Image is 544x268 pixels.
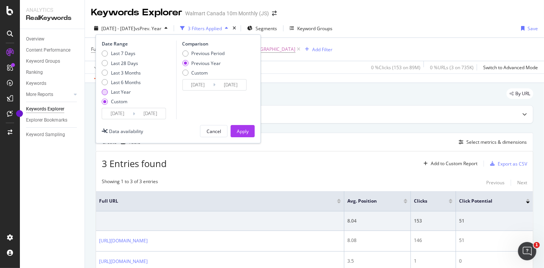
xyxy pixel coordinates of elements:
[347,258,407,265] div: 3.5
[517,178,527,187] button: Next
[534,242,540,248] span: 1
[102,60,141,67] div: Last 28 Days
[99,237,148,245] a: [URL][DOMAIN_NAME]
[91,46,108,52] span: Full URL
[498,161,527,167] div: Export as CSV
[135,108,166,119] input: End Date
[26,6,78,14] div: Analytics
[26,57,79,65] a: Keyword Groups
[111,50,135,57] div: Last 7 Days
[26,116,79,124] a: Explorer Bookmarks
[102,79,141,86] div: Last 6 Months
[182,70,225,76] div: Custom
[99,198,326,205] span: Full URL
[480,61,538,73] button: Switch to Advanced Mode
[102,50,141,57] div: Last 7 Days
[26,116,67,124] div: Explorer Bookmarks
[287,22,336,34] button: Keyword Groups
[231,24,238,32] div: times
[102,178,158,187] div: Showing 1 to 3 of 3 entries
[91,61,113,73] button: Apply
[459,258,530,265] div: 0
[26,46,70,54] div: Content Performance
[182,60,225,67] div: Previous Year
[487,158,527,170] button: Export as CSV
[26,80,46,88] div: Keywords
[26,57,60,65] div: Keyword Groups
[26,105,79,113] a: Keywords Explorer
[182,50,225,57] div: Previous Period
[207,128,221,135] div: Cancel
[518,22,538,34] button: Save
[459,198,515,205] span: Click Potential
[111,70,141,76] div: Last 3 Months
[347,198,392,205] span: Avg. Position
[191,60,221,67] div: Previous Year
[256,25,277,32] span: Segments
[430,64,474,71] div: 0 % URLs ( 3 on 735K )
[297,25,332,32] div: Keyword Groups
[26,91,53,99] div: More Reports
[129,140,140,145] div: Table
[483,64,538,71] div: Switch to Advanced Mode
[185,10,269,17] div: Walmart Canada 10m Monthly (JS)
[102,108,133,119] input: Start Date
[177,22,231,34] button: 3 Filters Applied
[466,139,527,145] div: Select metrics & dimensions
[518,242,536,260] iframe: Intercom live chat
[91,22,171,34] button: [DATE] - [DATE]vsPrev. Year
[414,237,453,244] div: 146
[200,125,228,137] button: Cancel
[414,258,453,265] div: 1
[459,218,530,224] div: 51
[26,14,78,23] div: RealKeywords
[188,25,222,32] div: 3 Filters Applied
[26,35,44,43] div: Overview
[371,64,420,71] div: 0 % Clicks ( 153 on 89M )
[102,157,167,170] span: 3 Entries found
[431,161,477,166] div: Add to Custom Report
[182,80,213,90] input: Start Date
[99,258,148,265] a: [URL][DOMAIN_NAME]
[507,88,533,99] div: legacy label
[111,79,141,86] div: Last 6 Months
[515,91,530,96] span: By URL
[26,105,64,113] div: Keywords Explorer
[26,80,79,88] a: Keywords
[249,44,295,55] span: [GEOGRAPHIC_DATA]
[91,6,182,19] div: Keywords Explorer
[347,237,407,244] div: 8.08
[26,68,43,76] div: Ranking
[414,198,437,205] span: Clicks
[486,178,505,187] button: Previous
[182,41,249,47] div: Comparison
[102,41,174,47] div: Date Range
[101,25,135,32] span: [DATE] - [DATE]
[528,25,538,32] div: Save
[272,11,277,16] div: arrow-right-arrow-left
[215,80,246,90] input: End Date
[16,110,23,117] div: Tooltip anchor
[191,50,225,57] div: Previous Period
[26,131,79,139] a: Keyword Sampling
[244,22,280,34] button: Segments
[135,25,161,32] span: vs Prev. Year
[191,70,208,76] div: Custom
[102,98,141,105] div: Custom
[111,60,138,67] div: Last 28 Days
[517,179,527,186] div: Next
[26,131,65,139] div: Keyword Sampling
[26,68,79,76] a: Ranking
[102,89,141,95] div: Last Year
[111,89,131,95] div: Last Year
[102,70,141,76] div: Last 3 Months
[420,158,477,170] button: Add to Custom Report
[109,128,143,135] div: Data availability
[486,179,505,186] div: Previous
[312,46,332,53] div: Add Filter
[302,45,332,54] button: Add Filter
[111,98,127,105] div: Custom
[26,35,79,43] a: Overview
[237,128,249,135] div: Apply
[459,237,530,244] div: 51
